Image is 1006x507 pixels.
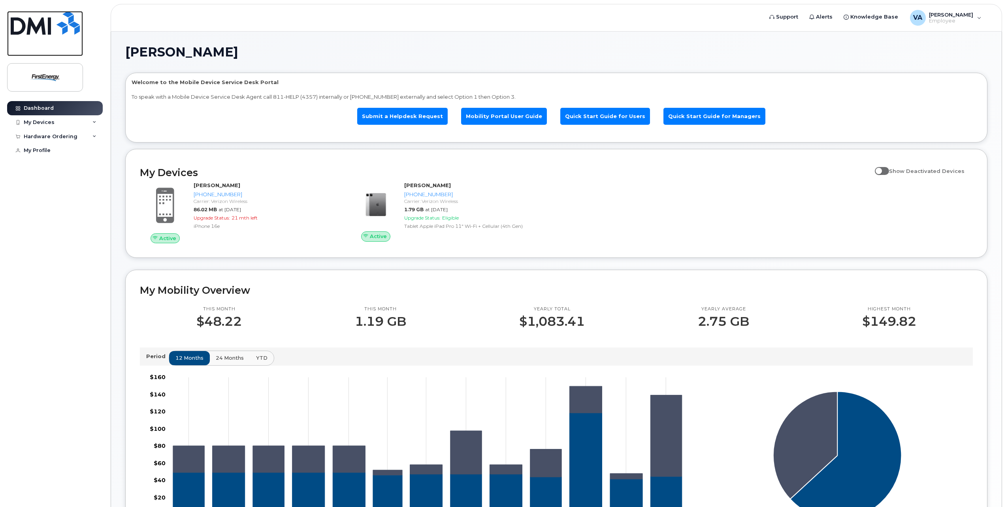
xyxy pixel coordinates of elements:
p: Welcome to the Mobile Device Service Desk Portal [132,79,981,86]
div: Carrier: Verizon Wireless [194,198,338,205]
span: at [DATE] [425,207,448,212]
tspan: $140 [150,391,166,398]
tspan: $120 [150,408,166,415]
span: Upgrade Status: [404,215,441,221]
span: Eligible [442,215,459,221]
a: Quick Start Guide for Users [560,108,650,125]
input: Show Deactivated Devices [875,163,881,170]
strong: [PERSON_NAME] [194,182,240,188]
p: This month [355,306,406,312]
p: This month [196,306,242,312]
tspan: $40 [154,477,166,484]
a: Quick Start Guide for Managers [663,108,765,125]
div: [PHONE_NUMBER] [404,191,548,198]
div: Tablet Apple iPad Pro 11" Wi-Fi + Cellular (4th Gen) [404,223,548,229]
tspan: $60 [154,460,166,467]
a: Submit a Helpdesk Request [357,108,448,125]
div: Carrier: Verizon Wireless [404,198,548,205]
p: Yearly average [698,306,749,312]
g: 330-805-7083 [173,386,682,479]
tspan: $100 [150,425,166,432]
p: 2.75 GB [698,314,749,329]
div: [PHONE_NUMBER] [194,191,338,198]
img: image20231002-3703462-7tm9rn.jpeg [357,186,395,223]
span: Show Deactivated Devices [889,168,965,174]
a: Mobility Portal User Guide [461,108,547,125]
a: Active[PERSON_NAME][PHONE_NUMBER]Carrier: Verizon Wireless1.79 GBat [DATE]Upgrade Status:Eligible... [350,182,552,242]
p: To speak with a Mobile Device Service Desk Agent call 811-HELP (4357) internally or [PHONE_NUMBER... [132,93,981,101]
p: Yearly total [519,306,585,312]
p: $1,083.41 [519,314,585,329]
a: Active[PERSON_NAME][PHONE_NUMBER]Carrier: Verizon Wireless86.02 MBat [DATE]Upgrade Status:21 mth ... [140,182,341,243]
tspan: $160 [150,374,166,381]
div: iPhone 16e [194,223,338,229]
span: at [DATE] [219,207,241,212]
span: Active [370,233,387,240]
h2: My Devices [140,167,871,178]
h2: My Mobility Overview [140,284,973,296]
iframe: Messenger Launcher [972,473,1000,501]
span: YTD [256,354,268,362]
p: 1.19 GB [355,314,406,329]
span: Upgrade Status: [194,215,230,221]
span: [PERSON_NAME] [125,46,238,58]
span: Active [159,235,176,242]
span: 1.79 GB [404,207,424,212]
p: $149.82 [862,314,916,329]
p: $48.22 [196,314,242,329]
span: 86.02 MB [194,207,217,212]
p: Period [146,353,169,360]
span: 21 mth left [232,215,258,221]
strong: [PERSON_NAME] [404,182,451,188]
p: Highest month [862,306,916,312]
tspan: $20 [154,494,166,501]
span: 24 months [216,354,244,362]
tspan: $80 [154,442,166,449]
